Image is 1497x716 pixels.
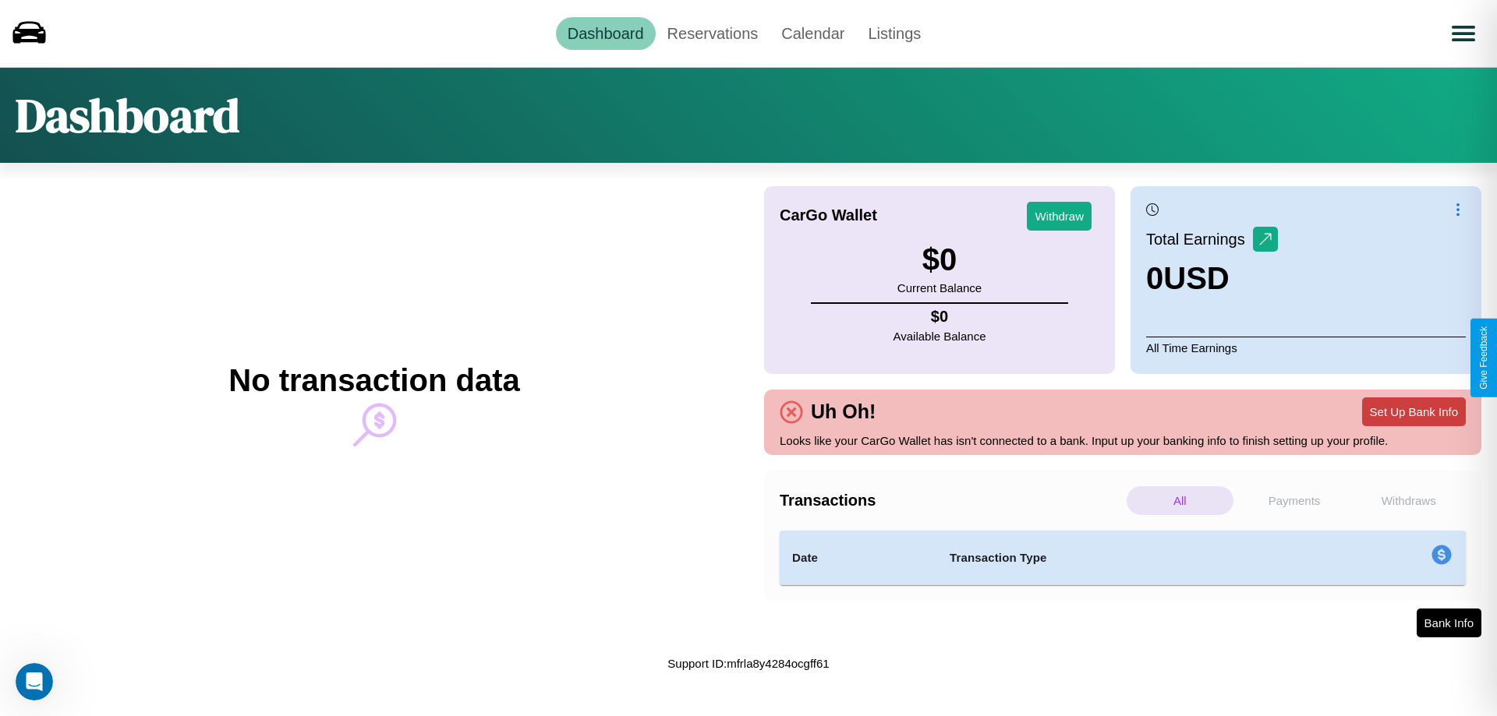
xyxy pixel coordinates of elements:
[780,531,1466,585] table: simple table
[1241,486,1348,515] p: Payments
[950,548,1304,567] h4: Transaction Type
[1027,202,1092,231] button: Withdraw
[656,17,770,50] a: Reservations
[1355,486,1462,515] p: Withdraws
[1146,225,1253,253] p: Total Earnings
[556,17,656,50] a: Dashboard
[1362,397,1466,426] button: Set Up Bank Info
[856,17,933,50] a: Listings
[1146,261,1278,296] h3: 0 USD
[1146,337,1466,358] p: All Time Earnings
[1478,326,1489,390] div: Give Feedback
[228,363,519,398] h2: No transaction data
[894,326,986,347] p: Available Balance
[667,653,829,674] p: Support ID: mfrla8y4284ocgff61
[897,242,982,277] h3: $ 0
[894,308,986,326] h4: $ 0
[1127,486,1233,515] p: All
[16,83,239,147] h1: Dashboard
[780,492,1123,510] h4: Transactions
[1442,12,1485,55] button: Open menu
[770,17,856,50] a: Calendar
[16,663,53,700] iframe: Intercom live chat
[780,206,877,224] h4: CarGo Wallet
[803,400,883,423] h4: Uh Oh!
[780,430,1466,451] p: Looks like your CarGo Wallet has isn't connected to a bank. Input up your banking info to finish ...
[792,548,925,567] h4: Date
[1417,608,1481,637] button: Bank Info
[897,277,982,298] p: Current Balance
